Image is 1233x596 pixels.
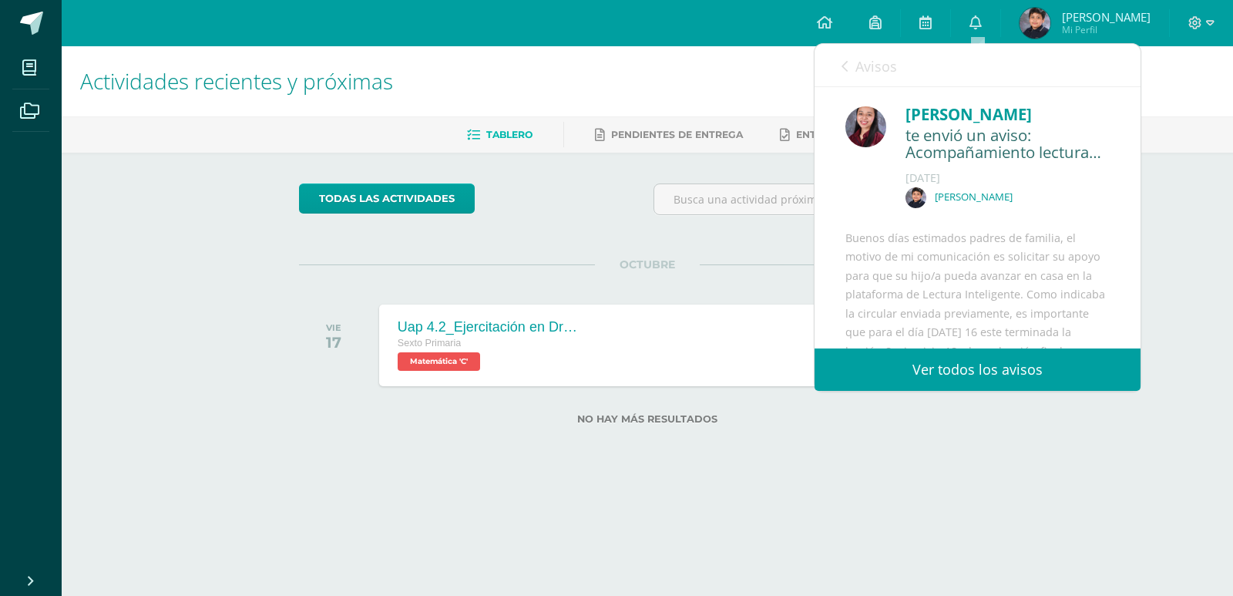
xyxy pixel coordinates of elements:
[905,187,926,208] img: 491fbf1e8888071ae30dfdd52c0e1a77.png
[595,123,743,147] a: Pendientes de entrega
[299,184,475,214] a: todas las Actividades
[299,413,996,425] label: No hay más resultados
[595,258,700,271] span: OCTUBRE
[398,319,583,335] div: Uap 4.2_Ejercitación en Dreambox (Knotion)
[845,106,886,147] img: 5d3f87f6650fdbda4904ca6dbcf1978c.png
[654,184,996,214] input: Busca una actividad próxima aquí...
[1020,8,1050,39] img: d9776e696e289a7bf73b3b78d91cc1a9.png
[80,66,393,96] span: Actividades recientes y próximas
[905,126,1110,163] div: te envió un aviso: Acompañamiento lectura inteligente
[845,229,1110,588] div: Buenos días estimados padres de familia, el motivo de mi comunicación es solicitar su apoyo para ...
[935,190,1013,204] p: [PERSON_NAME]
[815,349,1141,391] a: Ver todos los avisos
[398,352,480,371] span: Matemática 'C'
[326,333,341,352] div: 17
[1062,9,1151,25] span: [PERSON_NAME]
[467,123,533,147] a: Tablero
[905,170,1110,186] div: [DATE]
[780,123,865,147] a: Entregadas
[796,129,865,140] span: Entregadas
[486,129,533,140] span: Tablero
[398,338,462,349] span: Sexto Primaria
[1062,23,1151,36] span: Mi Perfil
[611,129,743,140] span: Pendientes de entrega
[905,103,1110,126] div: [PERSON_NAME]
[855,57,897,76] span: Avisos
[326,322,341,333] div: VIE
